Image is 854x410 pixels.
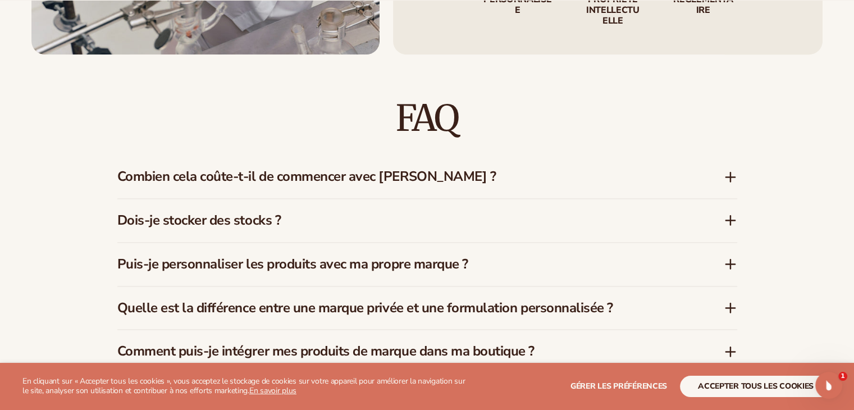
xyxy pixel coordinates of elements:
font: Comment puis-je intégrer mes produits de marque dans ma boutique ? [117,342,535,360]
a: En savoir plus [249,385,296,396]
font: Puis-je personnaliser les produits avec ma propre marque ? [117,255,468,273]
font: 1 [841,372,845,380]
button: accepter tous les cookies [680,376,832,397]
font: En cliquant sur « Accepter tous les cookies », vous acceptez le stockage de cookies sur votre app... [22,376,465,396]
font: Combien cela coûte-t-il de commencer avec [PERSON_NAME] ? [117,167,496,185]
button: Gérer les préférences [570,376,667,397]
font: Gérer les préférences [570,381,667,391]
font: Quelle est la différence entre une marque privée et une formulation personnalisée ? [117,299,613,317]
font: accepter tous les cookies [698,381,814,391]
iframe: Chat en direct par interphone [815,372,842,399]
font: Dois-je stocker des stocks ? [117,211,281,229]
font: FAQ [396,95,458,140]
